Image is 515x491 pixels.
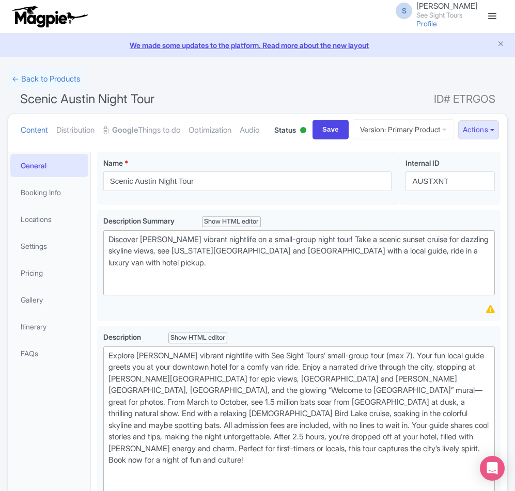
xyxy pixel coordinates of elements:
[10,181,89,204] a: Booking Info
[9,5,89,28] img: logo-ab69f6fb50320c5b225c76a69d11143b.png
[168,332,228,343] div: Show HTML editor
[112,124,138,136] strong: Google
[416,19,437,28] a: Profile
[313,120,349,139] input: Save
[416,1,478,11] span: [PERSON_NAME]
[458,120,499,139] button: Actions
[497,39,505,51] button: Close announcement
[298,123,308,139] div: Active
[240,114,259,147] a: Audio
[103,159,123,167] span: Name
[10,208,89,231] a: Locations
[10,234,89,258] a: Settings
[10,154,89,177] a: General
[389,2,478,19] a: S [PERSON_NAME] See Sight Tours
[405,159,440,167] span: Internal ID
[56,114,95,147] a: Distribution
[480,456,505,481] div: Open Intercom Messenger
[108,234,490,292] div: Discover [PERSON_NAME] vibrant nightlife on a small-group night tour! Take a scenic sunset cruise...
[21,114,48,147] a: Content
[20,91,154,106] span: Scenic Austin Night Tour
[8,69,84,89] a: ← Back to Products
[10,342,89,365] a: FAQs
[10,315,89,338] a: Itinerary
[434,89,495,109] span: ID# ETRGOS
[10,261,89,284] a: Pricing
[103,332,143,341] span: Description
[189,114,231,147] a: Optimization
[103,216,176,225] span: Description Summary
[274,124,296,135] span: Status
[416,12,478,19] small: See Sight Tours
[353,119,454,139] a: Version: Primary Product
[202,216,261,227] div: Show HTML editor
[396,3,412,19] span: S
[6,40,509,51] a: We made some updates to the platform. Read more about the new layout
[10,288,89,311] a: Gallery
[103,114,180,147] a: GoogleThings to do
